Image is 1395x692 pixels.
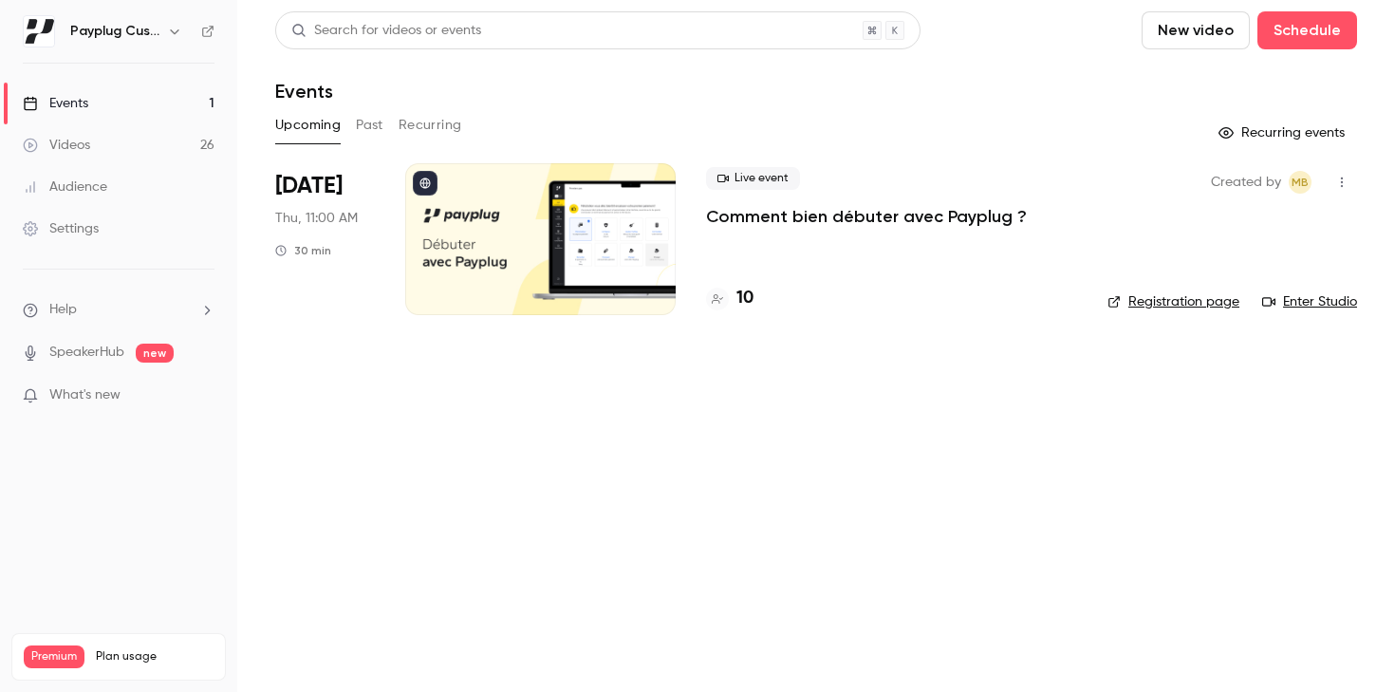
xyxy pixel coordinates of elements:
div: Settings [23,219,99,238]
span: Created by [1211,171,1281,194]
iframe: Noticeable Trigger [192,387,214,404]
div: Search for videos or events [291,21,481,41]
button: Recurring events [1210,118,1357,148]
h4: 10 [736,286,753,311]
div: Videos [23,136,90,155]
span: [DATE] [275,171,343,201]
span: Premium [24,645,84,668]
a: Registration page [1107,292,1239,311]
span: Marie Bruguera [1289,171,1311,194]
div: Sep 18 Thu, 11:00 AM (Europe/Paris) [275,163,375,315]
img: Payplug Customer Success [24,16,54,47]
a: SpeakerHub [49,343,124,363]
h1: Events [275,80,333,103]
span: Live event [706,167,800,190]
span: Help [49,300,77,320]
div: 30 min [275,243,331,258]
span: MB [1292,171,1309,194]
h6: Payplug Customer Success [70,22,159,41]
a: 10 [706,286,753,311]
button: Schedule [1257,11,1357,49]
button: New video [1142,11,1250,49]
div: Events [23,94,88,113]
a: Comment bien débuter avec Payplug ? [706,205,1027,228]
button: Recurring [399,110,462,140]
span: What's new [49,385,121,405]
span: new [136,344,174,363]
a: Enter Studio [1262,292,1357,311]
span: Thu, 11:00 AM [275,209,358,228]
button: Upcoming [275,110,341,140]
li: help-dropdown-opener [23,300,214,320]
span: Plan usage [96,649,214,664]
div: Audience [23,178,107,196]
button: Past [356,110,383,140]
